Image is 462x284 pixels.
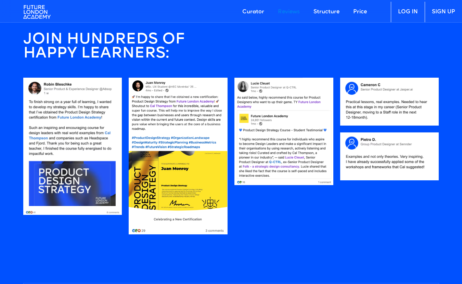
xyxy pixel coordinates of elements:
[346,2,374,22] a: Price
[271,2,307,22] a: Reviews
[235,2,271,22] a: Curator
[307,2,346,22] a: Structure
[23,33,222,61] h4: join HUNDREDS OF HAPPY LEARNERS:
[425,2,462,22] a: SIGN UP
[391,2,425,22] a: LOG IN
